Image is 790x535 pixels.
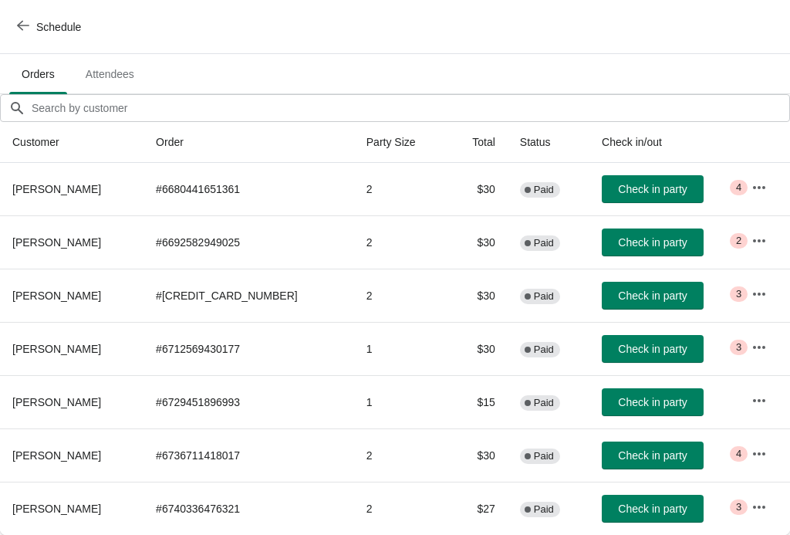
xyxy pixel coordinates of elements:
[736,181,741,194] span: 4
[534,397,554,409] span: Paid
[602,442,704,469] button: Check in party
[447,122,508,163] th: Total
[354,215,447,269] td: 2
[354,482,447,535] td: 2
[618,290,687,302] span: Check in party
[602,282,704,310] button: Check in party
[589,122,739,163] th: Check in/out
[447,163,508,215] td: $30
[736,288,741,300] span: 3
[8,13,93,41] button: Schedule
[618,449,687,462] span: Check in party
[354,269,447,322] td: 2
[354,428,447,482] td: 2
[143,215,354,269] td: # 6692582949025
[602,495,704,523] button: Check in party
[618,503,687,515] span: Check in party
[736,448,741,460] span: 4
[354,163,447,215] td: 2
[447,322,508,375] td: $30
[12,290,101,302] span: [PERSON_NAME]
[12,183,101,195] span: [PERSON_NAME]
[534,503,554,516] span: Paid
[602,229,704,256] button: Check in party
[12,343,101,355] span: [PERSON_NAME]
[447,375,508,428] td: $15
[447,428,508,482] td: $30
[12,236,101,249] span: [PERSON_NAME]
[508,122,589,163] th: Status
[12,503,101,515] span: [PERSON_NAME]
[143,482,354,535] td: # 6740336476321
[602,175,704,203] button: Check in party
[354,375,447,428] td: 1
[602,388,704,416] button: Check in party
[143,163,354,215] td: # 6680441651361
[534,450,554,462] span: Paid
[447,269,508,322] td: $30
[143,122,354,163] th: Order
[447,482,508,535] td: $27
[143,322,354,375] td: # 6712569430177
[736,501,741,513] span: 3
[618,236,687,249] span: Check in party
[36,21,81,33] span: Schedule
[534,184,554,196] span: Paid
[9,60,67,88] span: Orders
[602,335,704,363] button: Check in party
[31,94,790,122] input: Search by customer
[618,183,687,195] span: Check in party
[143,375,354,428] td: # 6729451896993
[534,237,554,249] span: Paid
[73,60,147,88] span: Attendees
[143,269,354,322] td: # [CREDIT_CARD_NUMBER]
[534,344,554,356] span: Paid
[143,428,354,482] td: # 6736711418017
[12,449,101,462] span: [PERSON_NAME]
[534,290,554,303] span: Paid
[354,122,447,163] th: Party Size
[354,322,447,375] td: 1
[12,396,101,408] span: [PERSON_NAME]
[618,343,687,355] span: Check in party
[447,215,508,269] td: $30
[736,341,741,354] span: 3
[618,396,687,408] span: Check in party
[736,235,741,247] span: 2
